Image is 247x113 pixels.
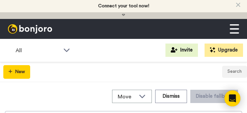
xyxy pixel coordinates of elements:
div: Connect your tool now! [98,3,149,9]
div: Open Intercom Messenger [224,90,240,106]
button: Search [222,66,247,78]
img: bj-logo-header-white.svg [8,24,52,34]
img: menu-white.svg [230,24,239,34]
button: Invite [165,44,198,57]
button: Upgrade [205,44,243,57]
button: Disable fallback [190,90,238,103]
span: All [16,47,60,55]
button: New [3,65,30,79]
button: Dismiss [155,90,187,103]
span: Move [118,93,136,101]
